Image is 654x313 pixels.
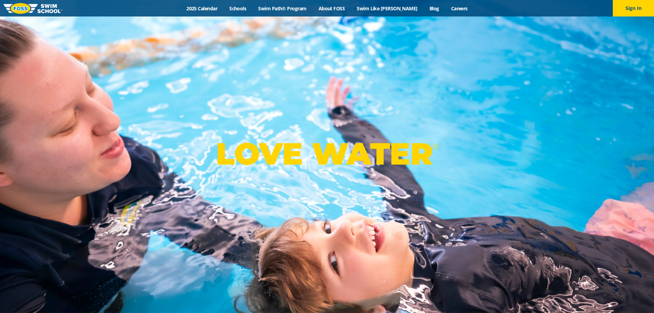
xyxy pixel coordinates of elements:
[351,5,424,12] a: Swim Like [PERSON_NAME]
[423,5,445,12] a: Blog
[223,5,252,12] a: Schools
[312,5,351,12] a: About FOSS
[3,3,62,14] img: FOSS Swim School Logo
[181,5,223,12] a: 2025 Calendar
[445,5,473,12] a: Careers
[433,142,438,151] sup: ®
[216,135,438,172] p: LOVE WATER
[252,5,312,12] a: Swim Path® Program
